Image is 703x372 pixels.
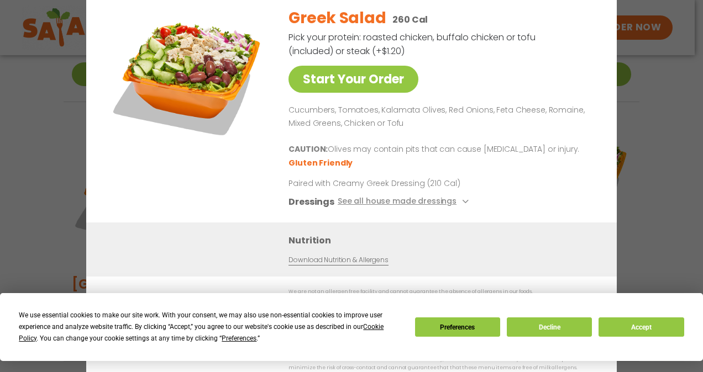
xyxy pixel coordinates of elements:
button: Decline [507,317,592,337]
div: We use essential cookies to make our site work. With your consent, we may also use non-essential ... [19,310,401,344]
p: Paired with Creamy Greek Dressing (210 Cal) [288,178,493,189]
p: We are not an allergen free facility and cannot guarantee the absence of allergens in our foods. [288,288,595,296]
h2: Greek Salad [288,7,386,30]
button: Preferences [415,317,500,337]
p: Cucumbers, Tomatoes, Kalamata Olives, Red Onions, Feta Cheese, Romaine, Mixed Greens, Chicken or ... [288,104,590,130]
h3: Dressings [288,195,334,209]
a: Start Your Order [288,66,418,93]
p: Olives may contain pits that can cause [MEDICAL_DATA] or injury. [288,143,590,156]
b: CAUTION: [288,144,328,155]
li: Gluten Friendly [288,157,354,169]
a: Download Nutrition & Allergens [288,255,388,265]
button: Accept [599,317,684,337]
p: Pick your protein: roasted chicken, buffalo chicken or tofu (included) or steak (+$1.20) [288,30,537,58]
p: 260 Cal [392,13,428,26]
p: While our menu includes foods that are made without dairy, our restaurants are not dairy free. We... [288,355,595,372]
span: Preferences [222,334,256,342]
button: See all house made dressings [338,195,472,209]
h3: Nutrition [288,233,600,247]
